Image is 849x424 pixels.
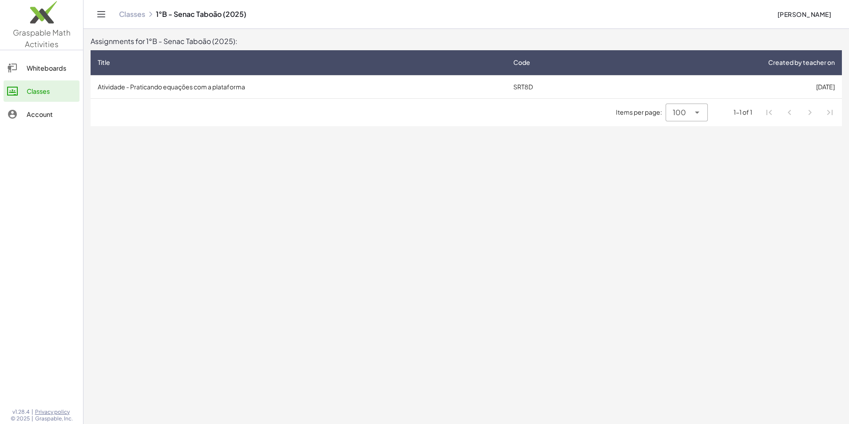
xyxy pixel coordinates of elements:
[506,75,610,98] td: SRT8D
[610,75,842,98] td: [DATE]
[91,36,842,47] div: Assignments for 1°B - Senac Taboão (2025):
[27,86,76,96] div: Classes
[91,75,506,98] td: Atividade - Praticando equações com a plataforma
[777,10,831,18] span: [PERSON_NAME]
[32,415,33,422] span: |
[32,408,33,416] span: |
[734,108,752,117] div: 1-1 of 1
[673,107,686,118] span: 100
[35,415,73,422] span: Graspable, Inc.
[4,104,79,125] a: Account
[768,58,835,67] span: Created by teacher on
[616,108,666,117] span: Items per page:
[11,415,30,422] span: © 2025
[94,7,108,21] button: Toggle navigation
[27,63,76,73] div: Whiteboards
[35,408,73,416] a: Privacy policy
[4,57,79,79] a: Whiteboards
[770,6,838,22] button: [PERSON_NAME]
[12,408,30,416] span: v1.28.4
[759,102,840,123] nav: Pagination Navigation
[119,10,145,19] a: Classes
[4,80,79,102] a: Classes
[513,58,530,67] span: Code
[27,109,76,120] div: Account
[98,58,110,67] span: Title
[13,28,71,49] span: Graspable Math Activities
